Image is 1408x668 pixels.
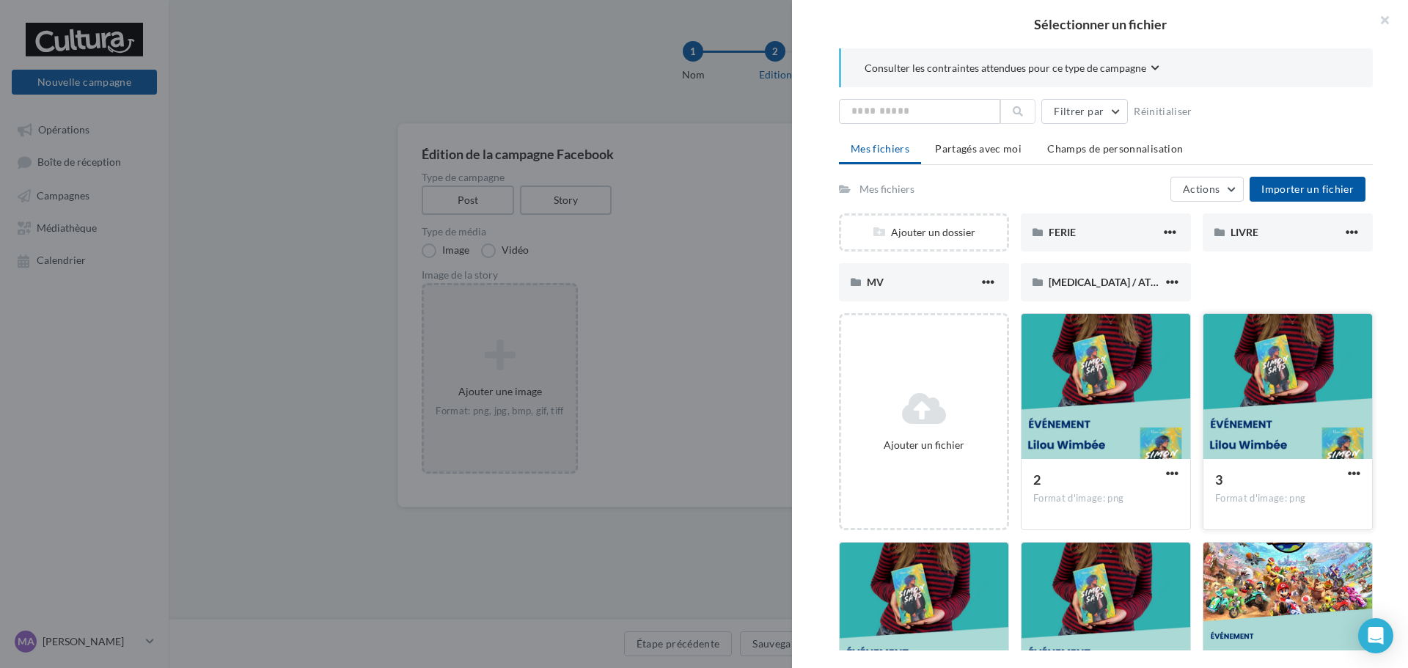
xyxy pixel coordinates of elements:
[1250,177,1365,202] button: Importer un fichier
[815,18,1385,31] h2: Sélectionner un fichier
[1033,492,1178,505] div: Format d'image: png
[1231,226,1258,238] span: LIVRE
[1358,618,1393,653] div: Open Intercom Messenger
[1170,177,1244,202] button: Actions
[1261,183,1354,195] span: Importer un fichier
[1215,471,1222,488] span: 3
[865,60,1159,78] button: Consulter les contraintes attendues pour ce type de campagne
[851,142,909,155] span: Mes fichiers
[1033,471,1041,488] span: 2
[865,61,1146,76] span: Consulter les contraintes attendues pour ce type de campagne
[1183,183,1220,195] span: Actions
[859,182,914,197] div: Mes fichiers
[867,276,884,288] span: MV
[1128,103,1198,120] button: Réinitialiser
[1049,276,1177,288] span: [MEDICAL_DATA] / ATELIER
[1049,226,1076,238] span: FERIE
[935,142,1022,155] span: Partagés avec moi
[1041,99,1128,124] button: Filtrer par
[847,438,1001,452] div: Ajouter un fichier
[1215,492,1360,505] div: Format d'image: png
[841,225,1007,240] div: Ajouter un dossier
[1047,142,1183,155] span: Champs de personnalisation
